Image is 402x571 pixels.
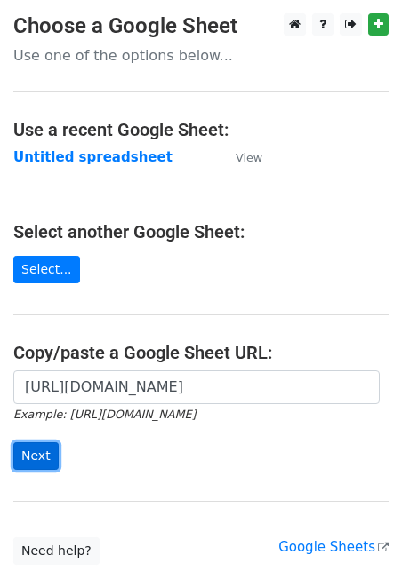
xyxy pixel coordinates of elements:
a: Need help? [13,537,100,565]
small: View [236,151,262,164]
a: Google Sheets [278,539,389,555]
h4: Use a recent Google Sheet: [13,119,389,140]
iframe: Chat Widget [313,486,402,571]
h4: Select another Google Sheet: [13,221,389,242]
a: View [218,149,262,165]
a: Select... [13,256,80,283]
input: Paste your Google Sheet URL here [13,370,380,404]
h4: Copy/paste a Google Sheet URL: [13,342,389,363]
a: Untitled spreadsheet [13,149,173,165]
input: Next [13,442,59,470]
p: Use one of the options below... [13,46,389,65]
h3: Choose a Google Sheet [13,13,389,39]
small: Example: [URL][DOMAIN_NAME] [13,408,196,421]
